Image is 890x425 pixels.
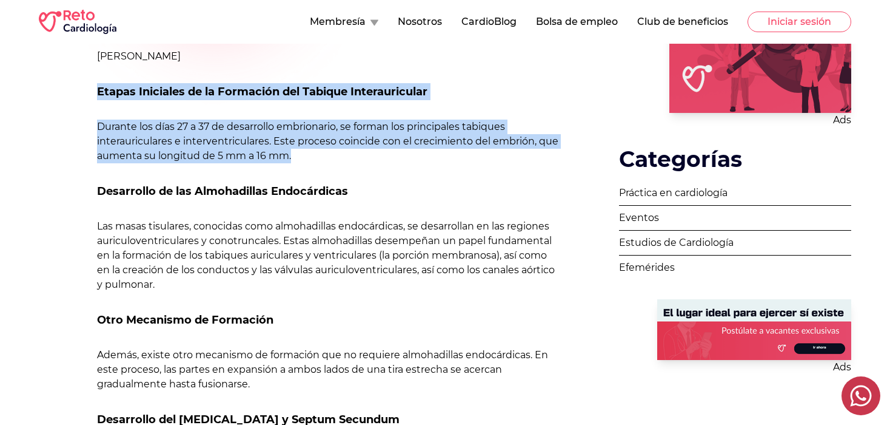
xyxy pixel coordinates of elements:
p: [PERSON_NAME] [97,49,561,64]
p: Durante los días 27 a 37 de desarrollo embrionario, se forman los principales tabiques interauric... [97,120,561,163]
button: Nosotros [398,15,442,29]
p: Ads [657,360,851,375]
a: Efemérides [619,256,851,280]
p: Las masas tisulares, conocidas como almohadillas endocárdicas, se desarrollan en las regiones aur... [97,219,561,292]
a: Estudios de Cardiología [619,231,851,256]
img: RETO Cardio Logo [39,10,116,34]
button: Membresía [310,15,378,29]
button: Iniciar sesión [748,12,851,32]
h3: Desarrollo de las Almohadillas Endocárdicas [97,183,561,200]
a: Eventos [619,206,851,231]
a: Práctica en cardiología [619,181,851,206]
p: Además, existe otro mecanismo de formación que no requiere almohadillas endocárdicas. En este pro... [97,348,561,392]
img: Ad - web | blog-post | side | reto cardiologia bolsa de empleo | 2025-08-28 | 1 [657,299,851,360]
button: CardioBlog [461,15,517,29]
button: Club de beneficios [637,15,728,29]
p: Ads [669,113,851,127]
h2: Etapas Iniciales de la Formación del Tabique Interauricular [97,83,561,100]
h3: Otro Mecanismo de Formación [97,311,561,328]
h2: Categorías [619,147,851,171]
button: Bolsa de empleo [536,15,618,29]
